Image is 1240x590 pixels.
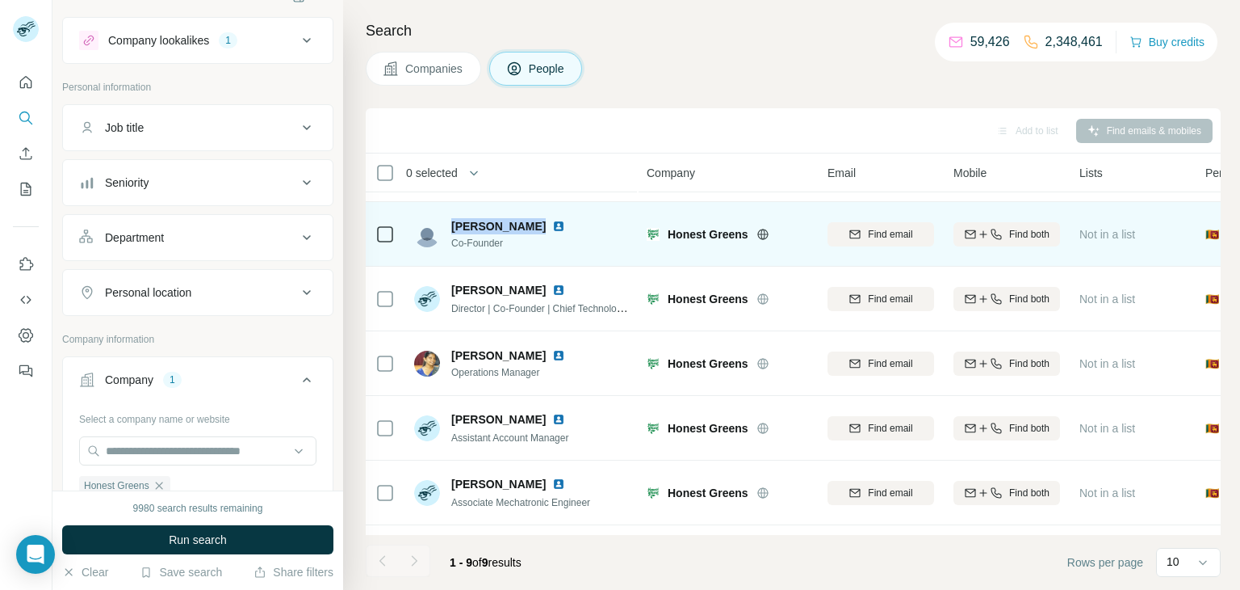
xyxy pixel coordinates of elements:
button: Use Surfe API [13,285,39,314]
button: Enrich CSV [13,139,39,168]
span: Honest Greens [668,485,748,501]
span: Honest Greens [668,420,748,436]
span: Not in a list [1079,487,1135,499]
span: [PERSON_NAME] [451,411,546,428]
span: results [450,556,522,569]
span: Find email [868,227,912,242]
span: [PERSON_NAME] [451,348,546,364]
button: Find email [827,352,934,376]
span: 🇱🇰 [1205,485,1219,501]
button: Find both [953,352,1060,376]
div: Seniority [105,175,149,191]
button: Find both [953,287,1060,311]
button: Find email [827,287,934,311]
button: Save search [140,564,222,580]
span: 🇱🇰 [1205,356,1219,372]
p: 2,348,461 [1045,32,1103,52]
img: Logo of Honest Greens [647,487,660,499]
button: Use Surfe on LinkedIn [13,250,39,279]
button: Company lookalikes1 [63,21,333,60]
button: Find email [827,416,934,440]
span: 🇱🇰 [1205,226,1219,242]
button: Find both [953,416,1060,440]
span: Run search [169,532,227,548]
span: 9 [482,556,488,569]
span: Associate Mechatronic Engineer [451,497,590,508]
span: People [529,61,566,77]
span: [PERSON_NAME] [451,218,546,234]
span: Companies [405,61,464,77]
span: Email [827,165,856,181]
button: Search [13,103,39,133]
p: 10 [1167,554,1179,570]
div: Company [105,372,153,388]
img: LinkedIn logo [552,284,565,297]
button: Run search [62,525,333,554]
img: Logo of Honest Greens [647,422,660,435]
button: Quick start [13,68,39,97]
button: Clear [62,564,108,580]
span: Honest Greens [668,356,748,372]
span: Find email [868,421,912,436]
span: Find both [1009,356,1049,371]
img: LinkedIn logo [552,478,565,491]
span: of [472,556,482,569]
button: Find email [827,481,934,505]
span: Not in a list [1079,357,1135,370]
span: Find both [1009,227,1049,242]
span: Find email [868,486,912,500]
img: Avatar [414,221,440,247]
img: Avatar [414,351,440,377]
button: Find both [953,481,1060,505]
span: Find email [868,356,912,371]
img: Avatar [414,480,440,506]
img: Logo of Honest Greens [647,293,660,306]
span: 1 - 9 [450,556,472,569]
button: Share filters [253,564,333,580]
span: Co-Founder [451,236,572,251]
span: Find email [868,292,912,306]
span: 🇱🇰 [1205,291,1219,307]
button: Buy credits [1129,31,1204,53]
span: Honest Greens [84,478,149,493]
span: Not in a list [1079,293,1135,306]
img: Logo of Honest Greens [647,228,660,241]
div: 1 [219,33,237,48]
button: Find both [953,222,1060,247]
span: Honest Greens [668,291,748,307]
p: Company information [62,332,333,347]
img: Avatar [414,415,440,441]
button: Personal location [63,273,333,312]
div: Company lookalikes [108,32,209,48]
div: 9980 search results remaining [133,501,263,516]
span: Rows per page [1067,554,1143,571]
div: Department [105,230,164,246]
span: Find both [1009,486,1049,500]
p: 59,426 [970,32,1010,52]
img: LinkedIn logo [552,220,565,233]
span: 🇱🇰 [1205,420,1219,436]
span: Lists [1079,165,1103,181]
button: Seniority [63,163,333,202]
span: Not in a list [1079,228,1135,241]
span: [PERSON_NAME] [451,282,546,298]
span: Find both [1009,292,1049,306]
img: Avatar [414,286,440,312]
span: [PERSON_NAME] [451,476,546,492]
img: Logo of Honest Greens [647,357,660,370]
span: Company [647,165,695,181]
span: Honest Greens [668,226,748,242]
span: Find both [1009,421,1049,436]
div: Personal location [105,284,191,301]
img: LinkedIn logo [552,413,565,426]
button: Find email [827,222,934,247]
span: Mobile [953,165,987,181]
img: LinkedIn logo [552,349,565,362]
div: Select a company name or website [79,406,316,427]
span: Operations Manager [451,365,572,380]
button: Job title [63,108,333,147]
h4: Search [366,19,1221,42]
div: Open Intercom Messenger [16,535,55,574]
span: Not in a list [1079,422,1135,435]
div: 1 [163,373,182,387]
